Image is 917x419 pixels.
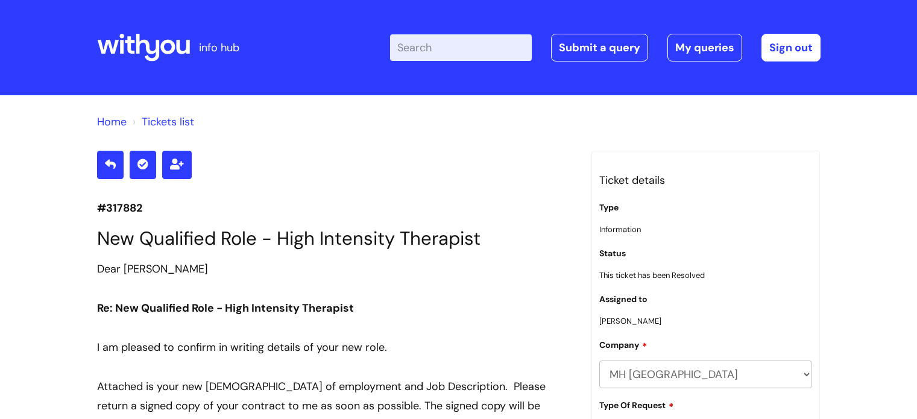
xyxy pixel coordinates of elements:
a: Tickets list [142,115,194,129]
input: Search [390,34,532,61]
h1: New Qualified Role - High Intensity Therapist [97,227,573,250]
li: Tickets list [130,112,194,131]
h3: Ticket details [599,171,813,190]
label: Company [599,338,648,350]
a: Submit a query [551,34,648,61]
p: info hub [199,38,239,57]
a: Home [97,115,127,129]
span: Re: New Qualified Role - High Intensity Therapist [97,301,354,315]
p: Information [599,222,813,236]
p: [PERSON_NAME] [599,314,813,328]
span: I am pleased to confirm in writing details of your new role. [97,340,387,354]
a: Sign out [761,34,821,61]
p: This ticket has been Resolved [599,268,813,282]
label: Status [599,248,626,259]
li: Solution home [97,112,127,131]
label: Assigned to [599,294,648,304]
label: Type [599,203,619,213]
div: | - [390,34,821,61]
span: Dear [PERSON_NAME] [97,262,208,276]
p: #317882 [97,198,573,218]
label: Type Of Request [599,399,674,411]
a: My queries [667,34,742,61]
